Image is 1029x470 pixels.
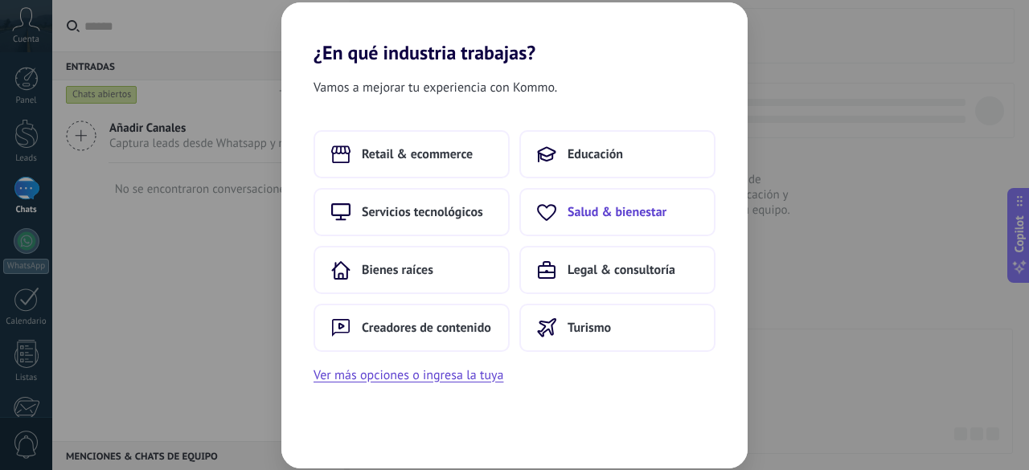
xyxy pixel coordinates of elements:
[281,2,748,64] h2: ¿En qué industria trabajas?
[314,365,503,386] button: Ver más opciones o ingresa la tuya
[362,320,491,336] span: Creadores de contenido
[362,262,433,278] span: Bienes raíces
[568,204,666,220] span: Salud & bienestar
[314,188,510,236] button: Servicios tecnológicos
[568,146,623,162] span: Educación
[519,130,715,178] button: Educación
[314,130,510,178] button: Retail & ecommerce
[519,246,715,294] button: Legal & consultoría
[519,304,715,352] button: Turismo
[568,262,675,278] span: Legal & consultoría
[314,77,557,98] span: Vamos a mejorar tu experiencia con Kommo.
[362,204,483,220] span: Servicios tecnológicos
[362,146,473,162] span: Retail & ecommerce
[568,320,611,336] span: Turismo
[314,246,510,294] button: Bienes raíces
[519,188,715,236] button: Salud & bienestar
[314,304,510,352] button: Creadores de contenido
